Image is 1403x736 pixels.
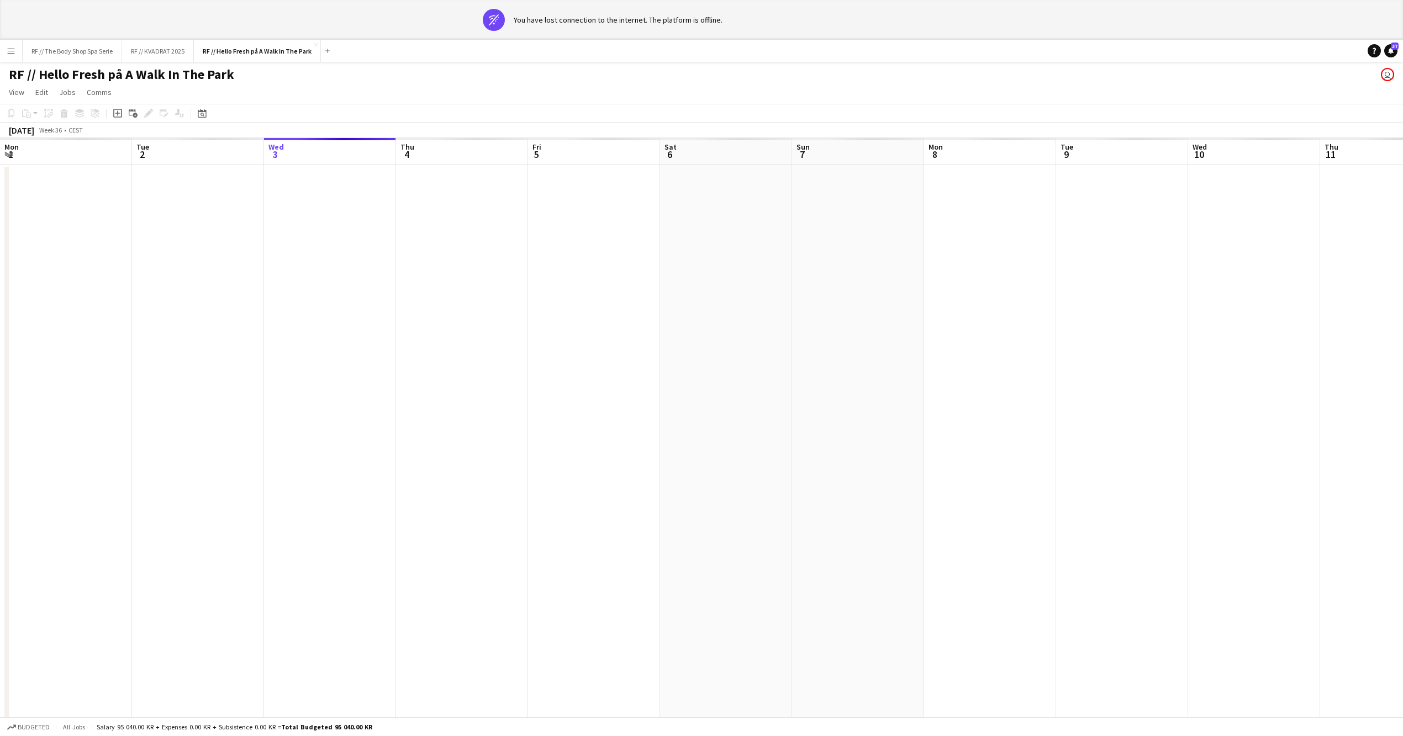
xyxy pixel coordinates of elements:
[31,85,52,99] a: Edit
[1193,142,1207,152] span: Wed
[194,40,321,62] button: RF // Hello Fresh på A Walk In The Park
[61,723,87,731] span: All jobs
[1384,44,1397,57] a: 37
[9,87,24,97] span: View
[664,142,677,152] span: Sat
[795,148,810,161] span: 7
[18,723,50,731] span: Budgeted
[927,148,943,161] span: 8
[55,85,80,99] a: Jobs
[135,148,149,161] span: 2
[797,142,810,152] span: Sun
[1191,148,1207,161] span: 10
[9,66,234,83] h1: RF // Hello Fresh på A Walk In The Park
[400,142,414,152] span: Thu
[281,723,372,731] span: Total Budgeted 95 040.00 KR
[87,87,112,97] span: Comms
[1061,142,1073,152] span: Tue
[514,15,722,25] div: You have lost connection to the internet. The platform is offline.
[9,125,34,136] div: [DATE]
[267,148,284,161] span: 3
[399,148,414,161] span: 4
[59,87,76,97] span: Jobs
[663,148,677,161] span: 6
[122,40,194,62] button: RF // KVADRAT 2025
[4,85,29,99] a: View
[82,85,116,99] a: Comms
[268,142,284,152] span: Wed
[1381,68,1394,81] app-user-avatar: Marit Holvik
[36,126,64,134] span: Week 36
[1059,148,1073,161] span: 9
[136,142,149,152] span: Tue
[97,723,372,731] div: Salary 95 040.00 KR + Expenses 0.00 KR + Subsistence 0.00 KR =
[1391,43,1399,50] span: 37
[68,126,83,134] div: CEST
[35,87,48,97] span: Edit
[3,148,19,161] span: 1
[929,142,943,152] span: Mon
[23,40,122,62] button: RF // The Body Shop Spa Serie
[1325,142,1338,152] span: Thu
[6,721,51,733] button: Budgeted
[4,142,19,152] span: Mon
[1323,148,1338,161] span: 11
[532,142,541,152] span: Fri
[531,148,541,161] span: 5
